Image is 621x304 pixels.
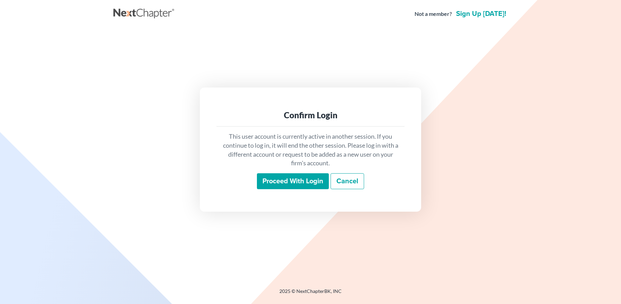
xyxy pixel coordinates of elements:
[415,10,452,18] strong: Not a member?
[331,173,364,189] a: Cancel
[113,288,508,300] div: 2025 © NextChapterBK, INC
[222,132,399,168] p: This user account is currently active in another session. If you continue to log in, it will end ...
[222,110,399,121] div: Confirm Login
[455,10,508,17] a: Sign up [DATE]!
[257,173,329,189] input: Proceed with login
